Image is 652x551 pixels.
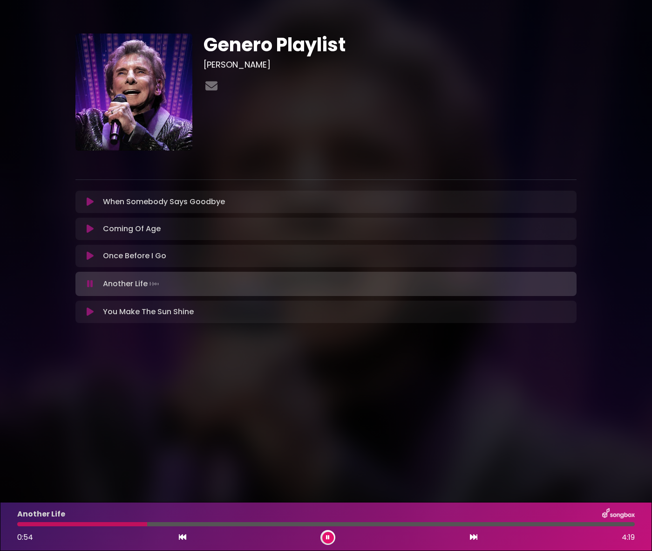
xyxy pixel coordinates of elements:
p: Once Before I Go [103,250,166,262]
h1: Genero Playlist [204,34,577,56]
p: You Make The Sun Shine [103,306,194,317]
h3: [PERSON_NAME] [204,60,577,70]
p: Coming Of Age [103,223,161,234]
img: waveform4.gif [148,277,161,290]
p: When Somebody Says Goodbye [103,196,225,207]
p: Another Life [103,277,161,290]
img: 6qwFYesTPurQnItdpMxg [75,34,192,151]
